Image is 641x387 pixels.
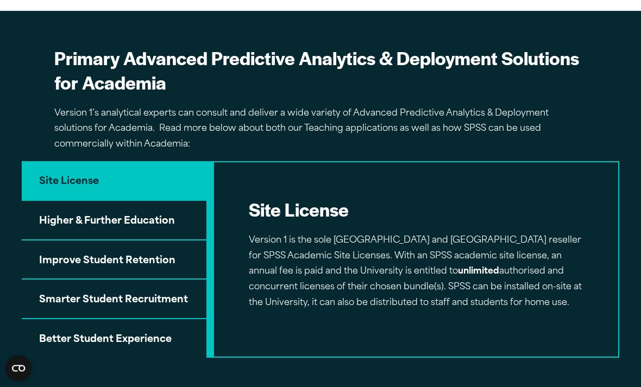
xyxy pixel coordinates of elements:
button: Better Student Experience [22,320,206,358]
button: Higher & Further Education [22,201,206,241]
strong: unlimited [458,268,499,276]
h2: Primary Advanced Predictive Analytics & Deployment Solutions for Academia [54,46,587,94]
p: Version 1’s analytical experts can consult and deliver a wide variety of Advanced Predictive Anal... [54,106,587,153]
h2: Site License [249,198,583,222]
button: Improve Student Retention [22,241,206,281]
button: Open CMP widget [5,356,32,382]
button: Site License [22,162,206,201]
button: Smarter Student Recruitment [22,280,206,320]
p: Version 1 is the sole [GEOGRAPHIC_DATA] and [GEOGRAPHIC_DATA] reseller for SPSS Academic Site Lic... [249,233,583,312]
